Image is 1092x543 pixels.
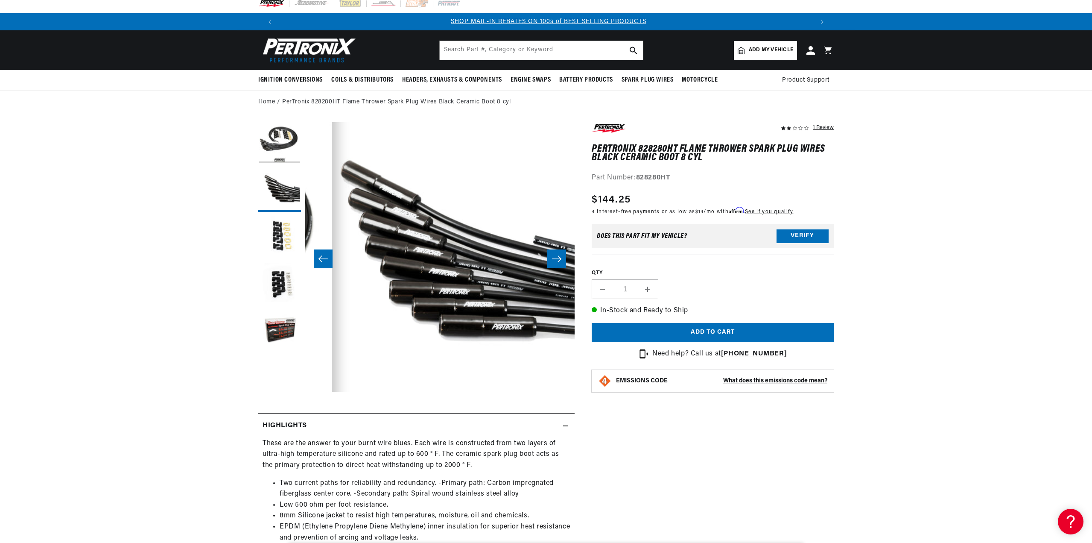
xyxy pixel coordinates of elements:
[402,76,502,85] span: Headers, Exhausts & Components
[258,35,356,65] img: Pertronix
[511,76,551,85] span: Engine Swaps
[592,270,834,277] label: QTY
[745,209,793,214] a: See if you qualify - Learn more about Affirm Financing (opens in modal)
[559,76,613,85] span: Battery Products
[280,478,570,500] li: Two current paths for reliability and redundancy. -Primary path: Carbon impregnated fiberglass ce...
[258,169,301,212] button: Load image 2 in gallery view
[281,17,816,26] div: 2 of 3
[258,310,301,353] button: Load image 5 in gallery view
[280,511,570,522] li: 8mm Silicone jacket to resist high temperatures, moisture, oil and chemicals.
[258,122,301,165] button: Load image 1 in gallery view
[749,46,793,54] span: Add my vehicle
[440,41,643,60] input: Search Part #, Category or Keyword
[282,97,511,107] a: PerTronix 828280HT Flame Thrower Spark Plug Wires Black Ceramic Boot 8 cyl
[622,76,674,85] span: Spark Plug Wires
[258,97,834,107] nav: breadcrumbs
[592,305,834,317] p: In-Stock and Ready to Ship
[592,323,834,342] button: Add to cart
[261,13,278,30] button: Translation missing: en.sections.announcements.previous_announcement
[258,263,301,306] button: Load image 4 in gallery view
[592,192,631,208] span: $144.25
[258,122,575,396] media-gallery: Gallery Viewer
[547,249,566,268] button: Slide right
[721,350,787,357] a: [PHONE_NUMBER]
[814,13,831,30] button: Translation missing: en.sections.announcements.next_announcement
[782,76,829,85] span: Product Support
[506,70,555,90] summary: Engine Swaps
[592,145,834,162] h1: PerTronix 828280HT Flame Thrower Spark Plug Wires Black Ceramic Boot 8 cyl
[258,97,275,107] a: Home
[263,420,307,431] h2: Highlights
[624,41,643,60] button: search button
[258,76,323,85] span: Ignition Conversions
[734,41,797,60] a: Add my vehicle
[398,70,506,90] summary: Headers, Exhausts & Components
[258,216,301,259] button: Load image 3 in gallery view
[263,440,559,469] span: These are the answer to your burnt wire blues. Each wire is constructed from two layers of ultra-...
[682,76,718,85] span: Motorcycle
[555,70,617,90] summary: Battery Products
[314,249,333,268] button: Slide left
[598,374,612,388] img: Emissions code
[597,233,687,240] div: Does This part fit My vehicle?
[258,70,327,90] summary: Ignition Conversions
[723,378,827,384] strong: What does this emissions code mean?
[777,229,829,243] button: Verify
[280,500,570,511] li: Low 500 ohm per foot resistance.
[617,70,678,90] summary: Spark Plug Wires
[237,13,855,30] slideshow-component: Translation missing: en.sections.announcements.announcement_bar
[695,209,704,214] span: $14
[592,208,793,216] p: 4 interest-free payments or as low as /mo with .
[616,377,827,385] button: EMISSIONS CODEWhat does this emissions code mean?
[652,349,787,360] p: Need help? Call us at
[451,18,646,25] a: SHOP MAIL-IN REBATES ON 100s of BEST SELLING PRODUCTS
[331,76,394,85] span: Coils & Distributors
[729,207,744,214] span: Affirm
[281,17,816,26] div: Announcement
[813,122,834,132] div: 1 Review
[616,378,668,384] strong: EMISSIONS CODE
[636,174,670,181] strong: 828280HT
[592,173,834,184] div: Part Number:
[327,70,398,90] summary: Coils & Distributors
[258,414,575,438] summary: Highlights
[677,70,722,90] summary: Motorcycle
[782,70,834,91] summary: Product Support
